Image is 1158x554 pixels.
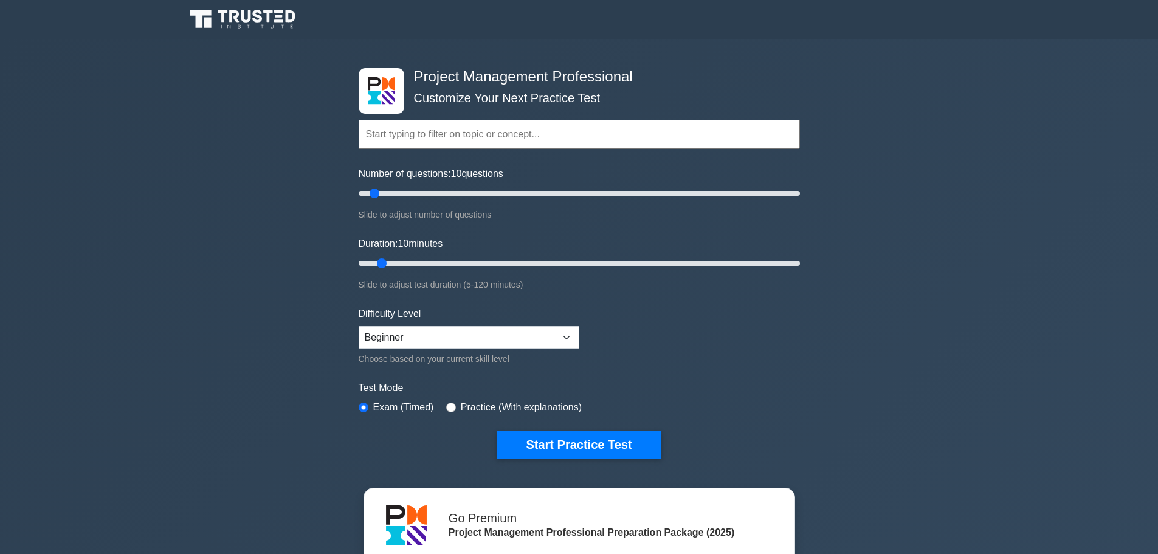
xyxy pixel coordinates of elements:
[359,277,800,292] div: Slide to adjust test duration (5-120 minutes)
[359,381,800,395] label: Test Mode
[359,207,800,222] div: Slide to adjust number of questions
[359,237,443,251] label: Duration: minutes
[409,68,740,86] h4: Project Management Professional
[359,120,800,149] input: Start typing to filter on topic or concept...
[497,431,661,459] button: Start Practice Test
[461,400,582,415] label: Practice (With explanations)
[359,167,503,181] label: Number of questions: questions
[373,400,434,415] label: Exam (Timed)
[451,168,462,179] span: 10
[359,351,579,366] div: Choose based on your current skill level
[359,306,421,321] label: Difficulty Level
[398,238,408,249] span: 10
